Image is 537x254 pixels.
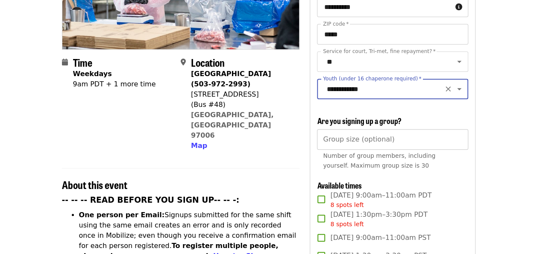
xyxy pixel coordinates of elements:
[191,142,207,150] span: Map
[191,141,207,151] button: Map
[453,83,465,95] button: Open
[191,70,271,88] strong: [GEOGRAPHIC_DATA] (503-972-2993)
[323,49,436,54] label: Service for court, Tri-met, fine repayment?
[330,233,431,243] span: [DATE] 9:00am–11:00am PST
[317,129,468,150] input: [object Object]
[73,79,156,89] div: 9am PDT + 1 more time
[330,201,364,208] span: 8 spots left
[191,111,274,139] a: [GEOGRAPHIC_DATA], [GEOGRAPHIC_DATA] 97006
[79,211,165,219] strong: One person per Email:
[453,56,465,68] button: Open
[73,55,92,70] span: Time
[330,221,364,227] span: 8 spots left
[317,180,361,191] span: Available times
[323,152,435,169] span: Number of group members, including yourself. Maximum group size is 30
[330,190,431,210] span: [DATE] 9:00am–11:00am PDT
[442,83,454,95] button: Clear
[62,177,127,192] span: About this event
[330,210,427,229] span: [DATE] 1:30pm–3:30pm PDT
[323,76,421,81] label: Youth (under 16 chaperone required)
[455,3,462,11] i: circle-info icon
[191,100,293,110] div: (Bus #48)
[181,58,186,66] i: map-marker-alt icon
[317,24,468,44] input: ZIP code
[62,195,240,204] strong: -- -- -- READ BEFORE YOU SIGN UP-- -- -:
[191,55,225,70] span: Location
[191,89,293,100] div: [STREET_ADDRESS]
[317,115,401,126] span: Are you signing up a group?
[323,21,349,27] label: ZIP code
[62,58,68,66] i: calendar icon
[73,70,112,78] strong: Weekdays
